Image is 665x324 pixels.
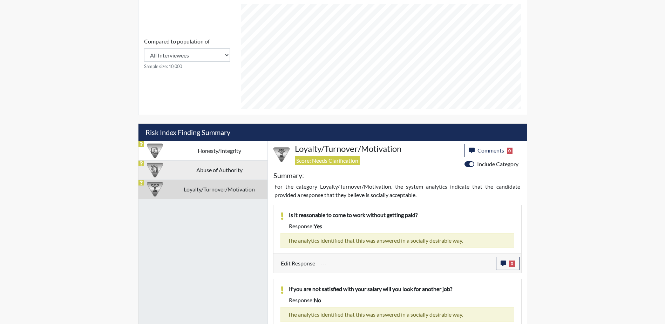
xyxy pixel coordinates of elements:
[171,180,267,199] td: Loyalty/Turnover/Motivation
[138,124,527,141] h5: Risk Index Finding Summary
[295,156,360,165] span: Score: Needs Clarification
[289,211,514,219] p: Is it reasonable to come to work without getting paid?
[280,233,514,248] div: The analytics identified that this was answered in a socially desirable way.
[171,141,267,160] td: Honesty/Integrity
[274,182,520,199] p: For the category Loyalty/Turnover/Motivation, the system analytics indicate that the candidate pr...
[171,160,267,180] td: Abuse of Authority
[477,147,504,154] span: Comments
[284,296,520,304] div: Response:
[144,37,210,46] label: Compared to population of
[273,171,304,180] h5: Summary:
[147,162,163,178] img: CATEGORY%20ICON-01.94e51fac.png
[284,222,520,230] div: Response:
[147,143,163,159] img: CATEGORY%20ICON-11.a5f294f4.png
[496,257,520,270] button: 0
[314,297,321,303] span: no
[144,63,230,70] small: Sample size: 10,000
[144,37,230,70] div: Consistency Score comparison among population
[273,147,290,163] img: CATEGORY%20ICON-17.40ef8247.png
[507,148,513,154] span: 0
[315,257,496,270] div: Update the test taker's response, the change might impact the score
[280,307,514,322] div: The analytics identified that this was answered in a socially desirable way.
[281,257,315,270] label: Edit Response
[477,160,518,168] label: Include Category
[464,144,517,157] button: Comments0
[509,261,515,267] span: 0
[289,285,514,293] p: If you are not satisfied with your salary will you look for another job?
[295,144,459,154] h4: Loyalty/Turnover/Motivation
[314,223,322,229] span: yes
[147,181,163,197] img: CATEGORY%20ICON-17.40ef8247.png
